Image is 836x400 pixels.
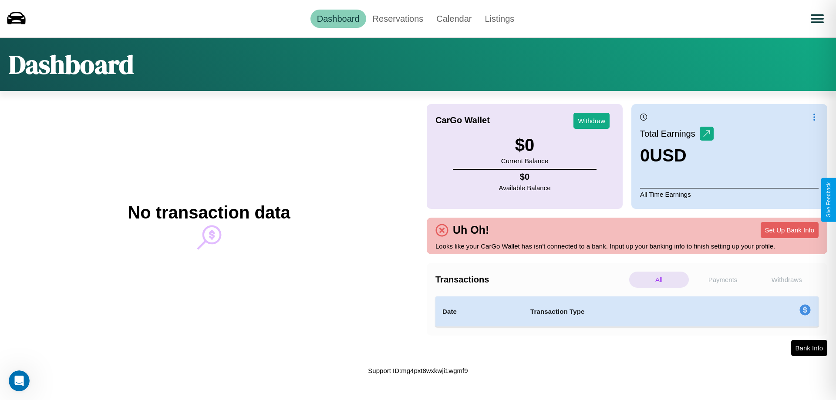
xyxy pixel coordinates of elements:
h2: No transaction data [128,203,290,222]
h4: $ 0 [499,172,551,182]
p: Available Balance [499,182,551,194]
h4: Transactions [435,275,627,285]
p: Withdraws [757,272,816,288]
p: Total Earnings [640,126,700,141]
a: Calendar [430,10,478,28]
a: Dashboard [310,10,366,28]
p: Payments [693,272,753,288]
h4: CarGo Wallet [435,115,490,125]
a: Listings [478,10,521,28]
p: All [629,272,689,288]
h3: 0 USD [640,146,714,165]
h4: Transaction Type [530,306,728,317]
button: Set Up Bank Info [761,222,819,238]
div: Give Feedback [826,182,832,218]
h4: Date [442,306,516,317]
h4: Uh Oh! [448,224,493,236]
p: Support ID: mg4pxt8wxkwji1wgmf9 [368,365,468,376]
iframe: Intercom live chat [9,370,30,391]
h1: Dashboard [9,47,134,82]
h3: $ 0 [501,135,548,155]
p: All Time Earnings [640,188,819,200]
button: Withdraw [573,113,610,129]
a: Reservations [366,10,430,28]
button: Open menu [805,7,829,31]
button: Bank Info [791,340,827,356]
p: Current Balance [501,155,548,167]
table: simple table [435,296,819,327]
p: Looks like your CarGo Wallet has isn't connected to a bank. Input up your banking info to finish ... [435,240,819,252]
